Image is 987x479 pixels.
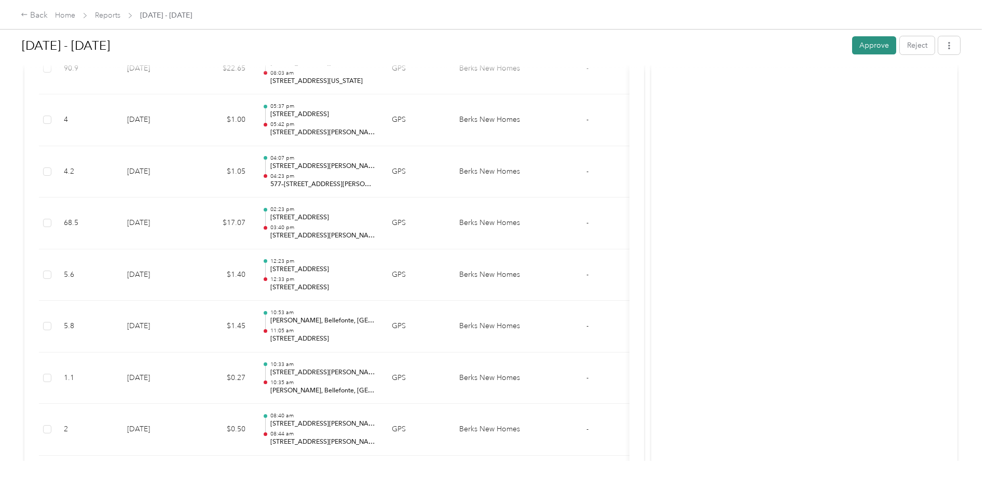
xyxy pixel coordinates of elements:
[383,198,451,249] td: GPS
[451,146,529,198] td: Berks New Homes
[21,9,48,22] div: Back
[191,404,254,456] td: $0.50
[383,94,451,146] td: GPS
[270,231,375,241] p: [STREET_ADDRESS][PERSON_NAME]
[586,321,588,330] span: -
[900,36,935,54] button: Reject
[191,249,254,301] td: $1.40
[270,110,375,119] p: [STREET_ADDRESS]
[586,373,588,382] span: -
[191,301,254,353] td: $1.45
[270,430,375,438] p: 08:44 am
[270,327,375,334] p: 11:05 am
[119,353,191,404] td: [DATE]
[383,353,451,404] td: GPS
[270,283,375,292] p: [STREET_ADDRESS]
[270,412,375,419] p: 08:40 am
[270,162,375,171] p: [STREET_ADDRESS][PERSON_NAME]
[451,94,529,146] td: Berks New Homes
[270,438,375,447] p: [STREET_ADDRESS][PERSON_NAME]
[270,224,375,231] p: 03:40 pm
[119,301,191,353] td: [DATE]
[56,404,119,456] td: 2
[586,270,588,279] span: -
[586,115,588,124] span: -
[270,368,375,377] p: [STREET_ADDRESS][PERSON_NAME][PERSON_NAME][PERSON_NAME]
[191,198,254,249] td: $17.07
[270,206,375,213] p: 02:23 pm
[119,249,191,301] td: [DATE]
[140,10,192,21] span: [DATE] - [DATE]
[451,353,529,404] td: Berks New Homes
[270,154,375,162] p: 04:07 pm
[95,11,120,20] a: Reports
[270,419,375,429] p: [STREET_ADDRESS][PERSON_NAME]
[270,103,375,110] p: 05:37 pm
[22,33,845,58] h1: Aug 1 - 31, 2025
[383,301,451,353] td: GPS
[191,353,254,404] td: $0.27
[451,301,529,353] td: Berks New Homes
[191,94,254,146] td: $1.00
[383,249,451,301] td: GPS
[56,146,119,198] td: 4.2
[56,94,119,146] td: 4
[586,218,588,227] span: -
[451,198,529,249] td: Berks New Homes
[56,301,119,353] td: 5.8
[586,167,588,176] span: -
[270,386,375,396] p: [PERSON_NAME], Bellefonte, [GEOGRAPHIC_DATA]
[270,276,375,283] p: 12:33 pm
[270,128,375,137] p: [STREET_ADDRESS][PERSON_NAME]
[451,249,529,301] td: Berks New Homes
[119,404,191,456] td: [DATE]
[929,421,987,479] iframe: Everlance-gr Chat Button Frame
[119,198,191,249] td: [DATE]
[270,265,375,274] p: [STREET_ADDRESS]
[383,404,451,456] td: GPS
[270,213,375,222] p: [STREET_ADDRESS]
[852,36,896,54] button: Approve
[270,180,375,189] p: 577–[STREET_ADDRESS][PERSON_NAME]
[55,11,75,20] a: Home
[270,379,375,386] p: 10:35 am
[191,146,254,198] td: $1.05
[270,361,375,368] p: 10:33 am
[119,94,191,146] td: [DATE]
[270,258,375,265] p: 12:23 pm
[56,198,119,249] td: 68.5
[270,173,375,180] p: 04:23 pm
[56,249,119,301] td: 5.6
[270,316,375,326] p: [PERSON_NAME], Bellefonte, [GEOGRAPHIC_DATA]
[451,404,529,456] td: Berks New Homes
[270,77,375,86] p: [STREET_ADDRESS][US_STATE]
[270,309,375,316] p: 10:53 am
[586,425,588,433] span: -
[56,353,119,404] td: 1.1
[270,334,375,344] p: [STREET_ADDRESS]
[119,146,191,198] td: [DATE]
[270,121,375,128] p: 05:42 pm
[383,146,451,198] td: GPS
